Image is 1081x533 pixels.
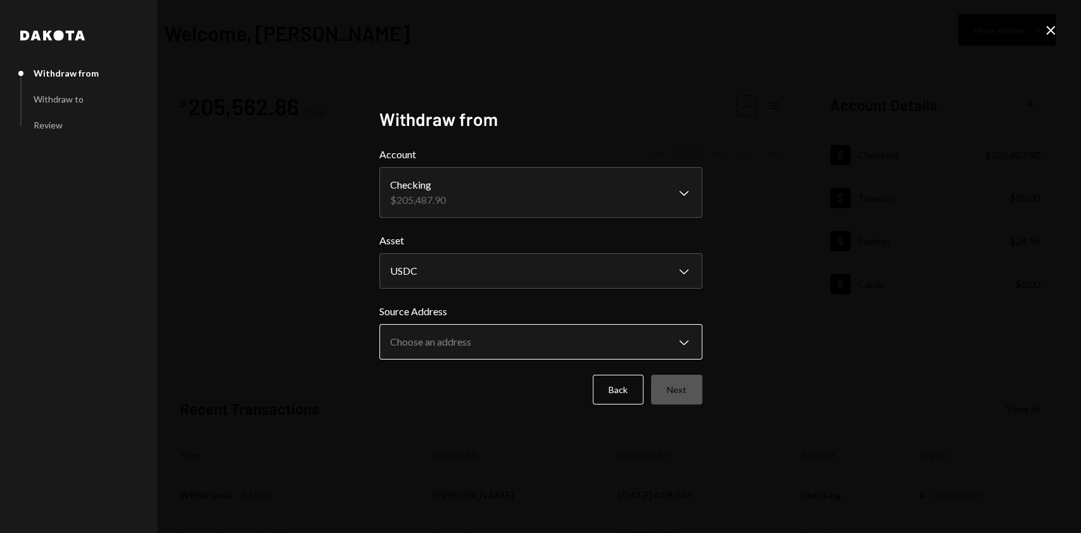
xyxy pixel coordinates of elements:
[379,167,702,218] button: Account
[379,147,702,162] label: Account
[379,324,702,360] button: Source Address
[379,304,702,319] label: Source Address
[593,375,643,404] button: Back
[34,94,84,104] div: Withdraw to
[379,107,702,132] h2: Withdraw from
[34,120,63,130] div: Review
[379,233,702,248] label: Asset
[379,253,702,289] button: Asset
[34,68,99,78] div: Withdraw from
